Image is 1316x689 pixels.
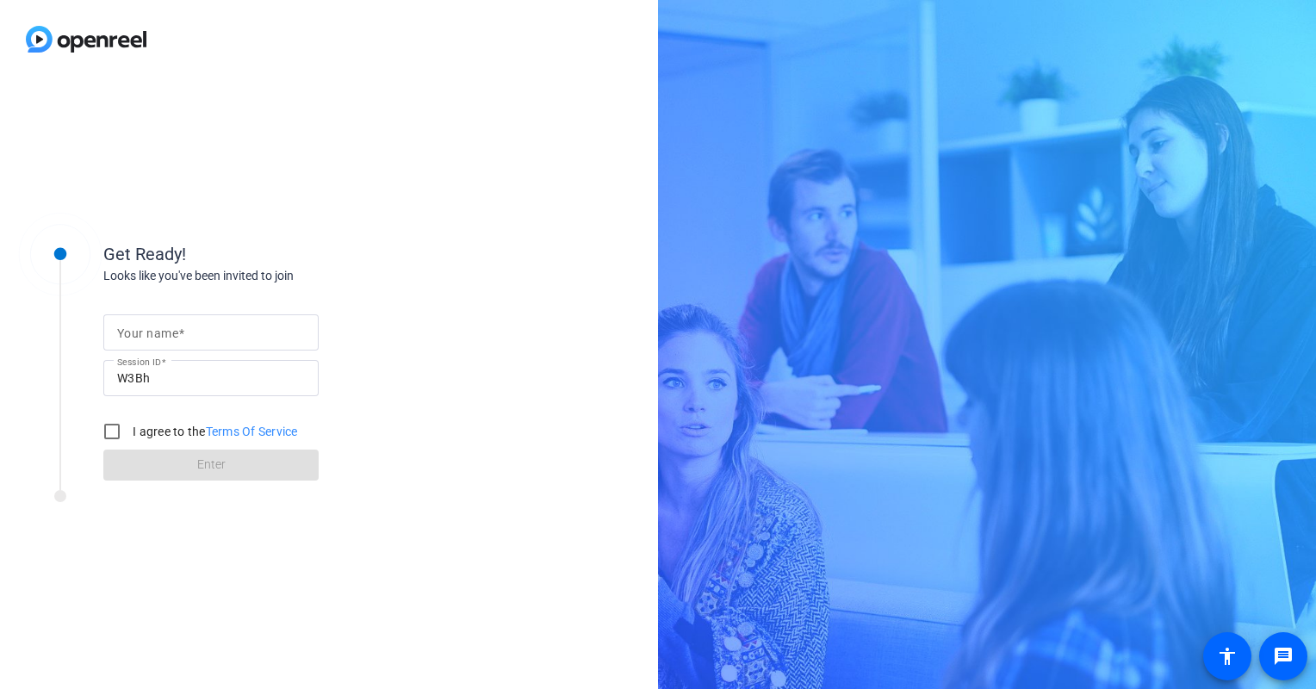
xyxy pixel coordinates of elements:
div: Get Ready! [103,241,448,267]
a: Terms Of Service [206,425,298,438]
mat-icon: message [1273,646,1294,667]
mat-label: Your name [117,326,178,340]
mat-label: Session ID [117,357,161,367]
div: Looks like you've been invited to join [103,267,448,285]
mat-icon: accessibility [1217,646,1238,667]
label: I agree to the [129,423,298,440]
